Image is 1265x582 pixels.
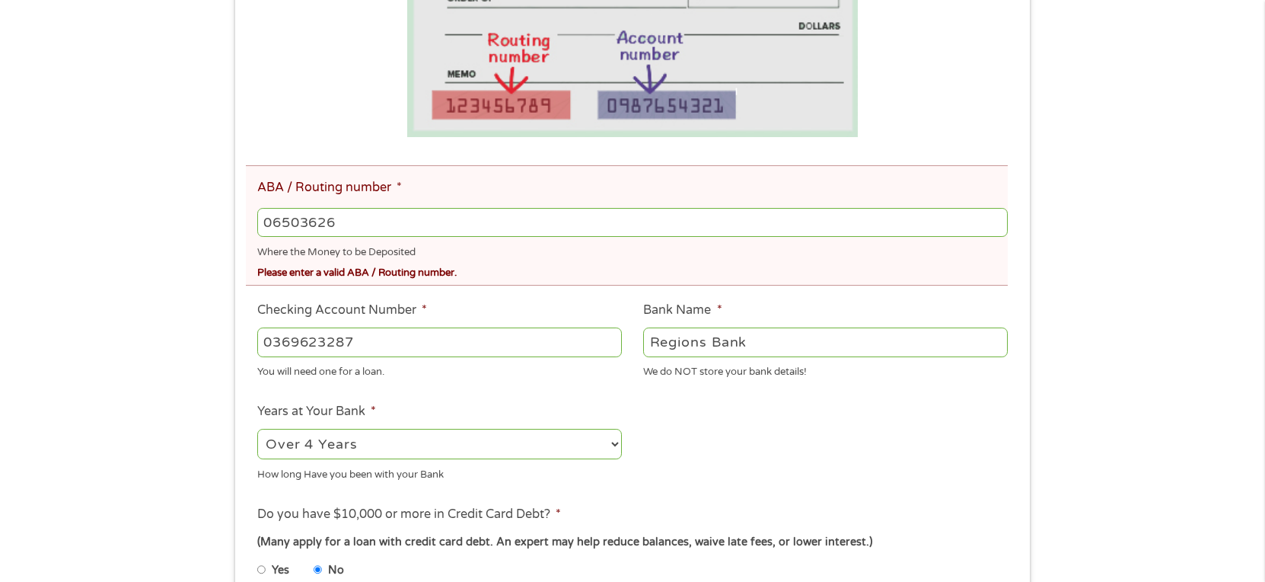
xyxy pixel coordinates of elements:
[257,328,622,357] input: 345634636
[257,180,402,196] label: ABA / Routing number
[257,360,622,380] div: You will need one for a loan.
[643,360,1008,380] div: We do NOT store your bank details!
[257,534,1008,551] div: (Many apply for a loan with credit card debt. An expert may help reduce balances, waive late fees...
[257,302,427,318] label: Checking Account Number
[643,302,722,318] label: Bank Name
[257,208,1008,237] input: 263177916
[257,261,1008,281] div: Please enter a valid ABA / Routing number.
[257,240,1008,261] div: Where the Money to be Deposited
[257,507,561,523] label: Do you have $10,000 or more in Credit Card Debt?
[328,562,344,579] label: No
[257,462,622,483] div: How long Have you been with your Bank
[257,404,376,420] label: Years at Your Bank
[272,562,289,579] label: Yes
